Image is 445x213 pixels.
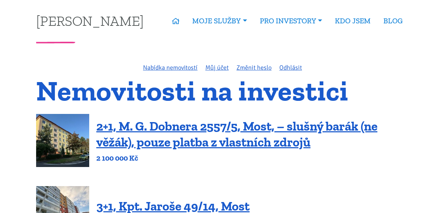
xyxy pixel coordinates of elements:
a: MOJE SLUŽBY [186,13,253,29]
a: Odhlásit [279,64,302,71]
h1: Nemovitosti na investici [36,79,409,103]
a: PRO INVESTORY [253,13,329,29]
a: Změnit heslo [236,64,272,71]
a: Nabídka nemovitostí [143,64,198,71]
a: Můj účet [205,64,229,71]
a: 2+1, M. G. Dobnera 2557/5, Most, – slušný barák (ne věžák), pouze platba z vlastních zdrojů [96,119,377,150]
a: [PERSON_NAME] [36,14,144,28]
p: 2 100 000 Kč [96,153,409,163]
a: BLOG [377,13,409,29]
a: KDO JSEM [329,13,377,29]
